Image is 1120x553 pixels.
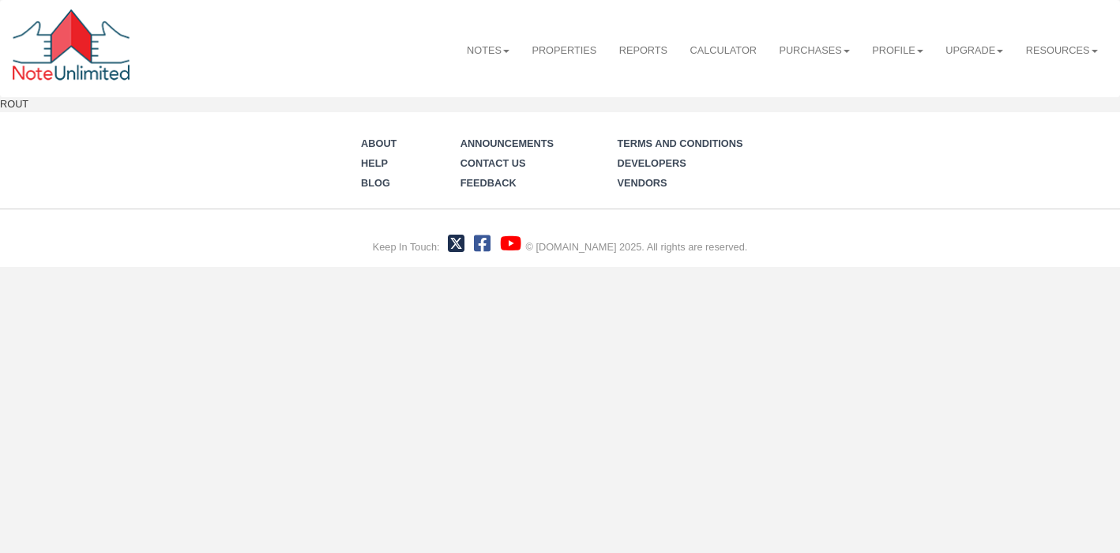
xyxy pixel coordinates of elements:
[460,177,517,189] a: Feedback
[361,137,397,149] a: About
[678,32,768,70] a: Calculator
[618,137,743,149] a: Terms and Conditions
[373,240,440,254] div: Keep In Touch:
[861,32,934,70] a: Profile
[456,32,521,70] a: Notes
[768,32,861,70] a: Purchases
[934,32,1015,70] a: Upgrade
[460,157,526,169] a: Contact Us
[608,32,679,70] a: Reports
[618,177,667,189] a: Vendors
[525,240,747,254] div: © [DOMAIN_NAME] 2025. All rights are reserved.
[618,157,686,169] a: Developers
[521,32,607,70] a: Properties
[361,157,388,169] a: Help
[460,137,554,149] a: Announcements
[1015,32,1109,70] a: Resources
[361,177,390,189] a: Blog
